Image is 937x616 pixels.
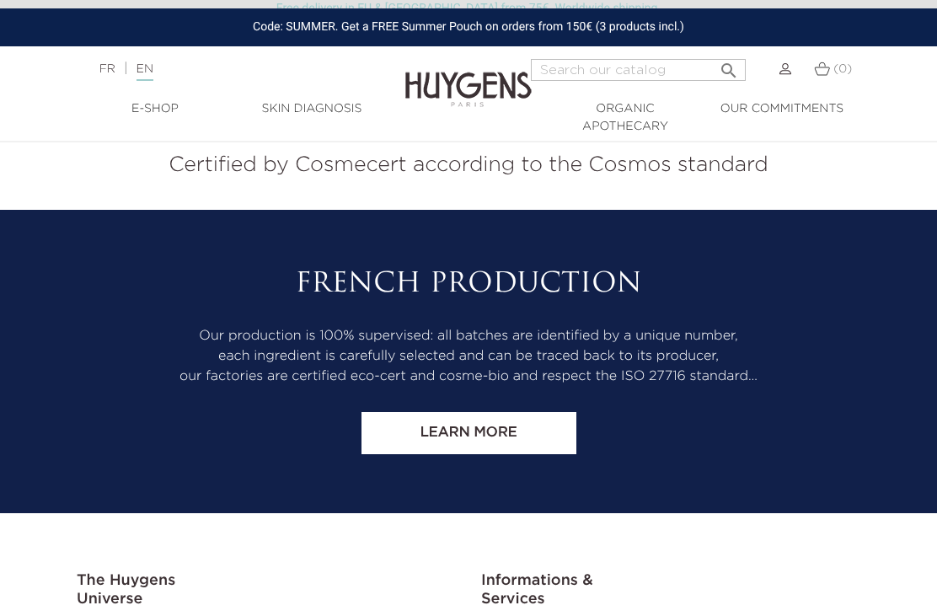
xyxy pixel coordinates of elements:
input: Search [531,59,746,81]
p: Our production is 100% supervised: all batches are identified by a unique number, [77,326,860,346]
a: FR [99,63,115,75]
a: EN [137,63,153,81]
h3: The Huygens Universe [77,572,456,608]
a: Learn more [361,412,576,454]
i:  [719,56,739,76]
h2: French production [77,269,860,301]
a: Skin Diagnosis [233,100,390,118]
a: Our commitments [704,100,860,118]
div: | [91,59,378,79]
p: each ingredient is carefully selected and can be traced back to its producer, [77,346,860,367]
img: Huygens [405,45,532,110]
p: Certified by Cosmecert according to the Cosmos standard [13,149,924,181]
h3: Informations & Services [481,572,860,608]
a: E-Shop [77,100,233,118]
button:  [714,54,744,77]
p: our factories are certified eco-cert and cosme-bio and respect the ISO 27716 standard… [77,367,860,387]
a: Organic Apothecary [547,100,704,136]
span: (0) [833,63,852,75]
